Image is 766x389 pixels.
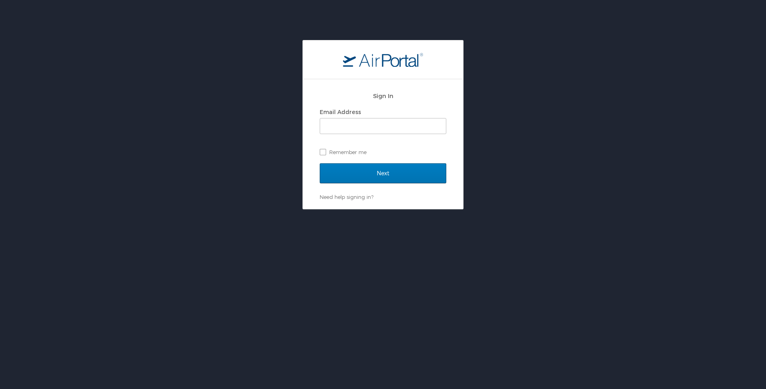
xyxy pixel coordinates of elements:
img: logo [343,52,423,67]
label: Email Address [320,108,361,115]
h2: Sign In [320,91,446,100]
label: Remember me [320,146,446,158]
a: Need help signing in? [320,194,373,200]
input: Next [320,163,446,183]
